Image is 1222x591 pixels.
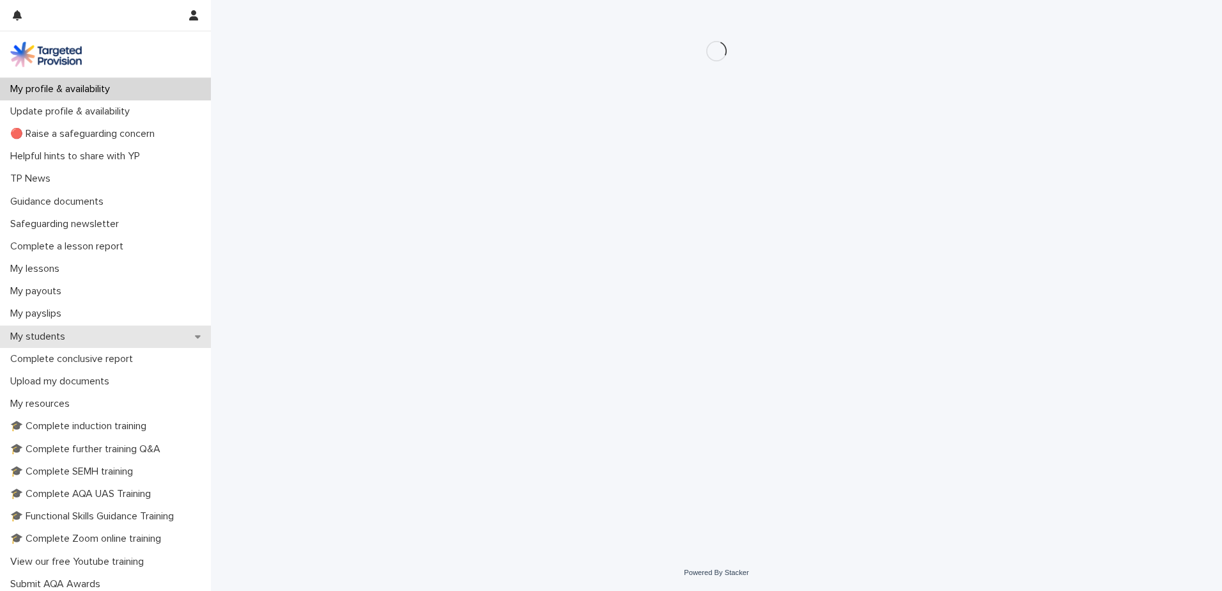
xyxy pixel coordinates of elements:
[5,533,171,545] p: 🎓 Complete Zoom online training
[5,128,165,140] p: 🔴 Raise a safeguarding concern
[5,466,143,478] p: 🎓 Complete SEMH training
[5,173,61,185] p: TP News
[5,510,184,523] p: 🎓 Functional Skills Guidance Training
[5,263,70,275] p: My lessons
[5,285,72,297] p: My payouts
[5,150,150,162] p: Helpful hints to share with YP
[5,556,154,568] p: View our free Youtube training
[10,42,82,67] img: M5nRWzHhSzIhMunXDL62
[5,196,114,208] p: Guidance documents
[5,488,161,500] p: 🎓 Complete AQA UAS Training
[5,106,140,118] p: Update profile & availability
[5,240,134,253] p: Complete a lesson report
[5,375,120,388] p: Upload my documents
[5,398,80,410] p: My resources
[684,569,748,576] a: Powered By Stacker
[5,83,120,95] p: My profile & availability
[5,443,171,455] p: 🎓 Complete further training Q&A
[5,353,143,365] p: Complete conclusive report
[5,420,157,432] p: 🎓 Complete induction training
[5,578,111,590] p: Submit AQA Awards
[5,218,129,230] p: Safeguarding newsletter
[5,331,75,343] p: My students
[5,308,72,320] p: My payslips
